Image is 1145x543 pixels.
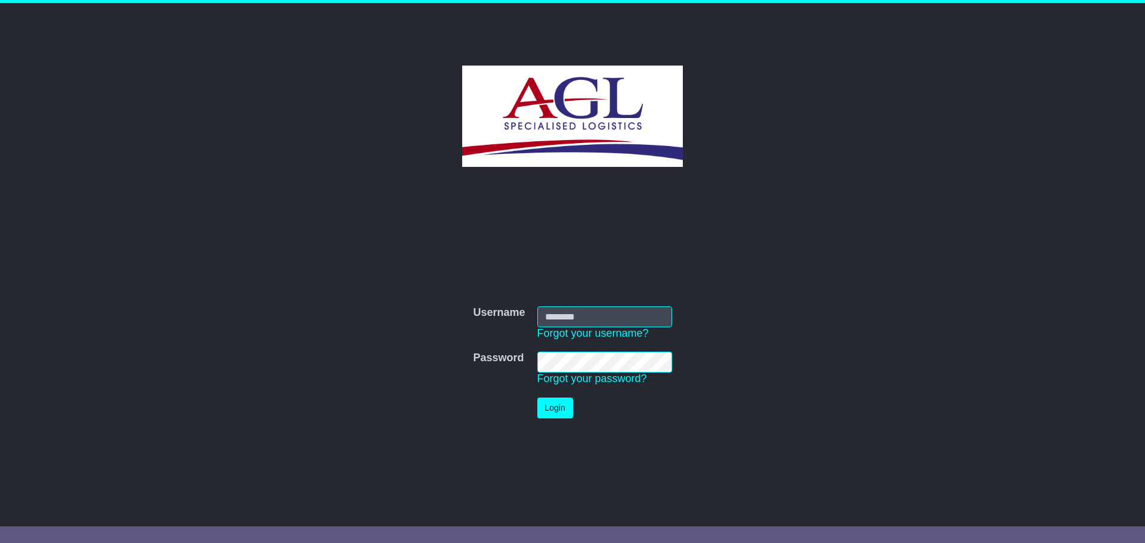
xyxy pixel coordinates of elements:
[537,327,649,339] a: Forgot your username?
[537,398,573,418] button: Login
[462,66,682,167] img: AGL SPECIALISED LOGISTICS
[473,306,525,319] label: Username
[473,352,524,365] label: Password
[537,373,647,384] a: Forgot your password?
